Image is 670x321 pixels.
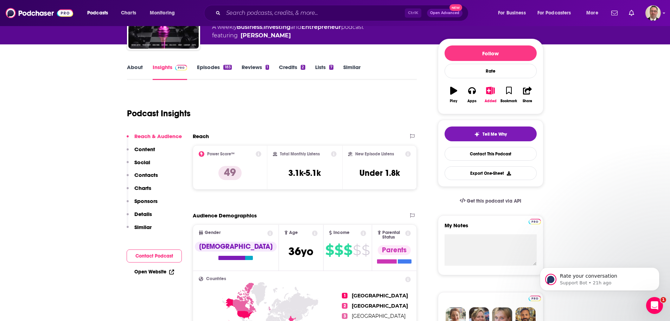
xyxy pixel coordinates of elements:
[342,313,347,319] span: 3
[127,64,143,80] a: About
[207,152,235,156] h2: Power Score™
[645,5,661,21] span: Logged in as PercPodcast
[150,8,175,18] span: Monitoring
[280,152,320,156] h2: Total Monthly Listens
[533,7,581,19] button: open menu
[661,297,666,303] span: 1
[359,168,400,178] h3: Under 1.8k
[288,245,313,258] span: 36 yo
[430,11,459,15] span: Open Advanced
[82,7,117,19] button: open menu
[153,64,187,80] a: InsightsPodchaser Pro
[134,146,155,153] p: Content
[529,219,541,224] img: Podchaser Pro
[288,168,321,178] h3: 3.1k-5.1k
[334,245,343,256] span: $
[127,146,155,159] button: Content
[352,313,406,319] span: [GEOGRAPHIC_DATA]
[195,242,277,252] div: [DEMOGRAPHIC_DATA]
[291,24,301,30] span: and
[427,9,462,17] button: Open AdvancedNew
[493,7,535,19] button: open menu
[116,7,140,19] a: Charts
[211,5,475,21] div: Search podcasts, credits, & more...
[445,222,537,234] label: My Notes
[87,8,108,18] span: Podcasts
[485,99,497,103] div: Added
[205,230,221,235] span: Gender
[362,245,370,256] span: $
[382,230,404,240] span: Parental Status
[445,64,537,78] div: Rate
[127,172,158,185] button: Contacts
[212,23,364,40] div: A weekly podcast
[301,24,341,30] a: Entrepreneur
[445,126,537,141] button: tell me why sparkleTell Me Why
[134,211,152,217] p: Details
[344,245,352,256] span: $
[342,293,347,298] span: 1
[445,166,537,180] button: Export One-Sheet
[645,5,661,21] button: Show profile menu
[121,8,136,18] span: Charts
[266,65,269,70] div: 1
[498,8,526,18] span: For Business
[481,82,499,107] button: Added
[262,24,263,30] span: ,
[279,64,305,80] a: Credits2
[581,7,607,19] button: open menu
[523,99,532,103] div: Share
[529,253,670,302] iframe: Intercom notifications message
[352,303,408,309] span: [GEOGRAPHIC_DATA]
[529,296,541,301] img: Podchaser Pro
[218,166,242,180] p: 49
[175,65,187,70] img: Podchaser Pro
[223,7,405,19] input: Search podcasts, credits, & more...
[6,6,73,20] img: Podchaser - Follow, Share and Rate Podcasts
[127,224,152,237] button: Similar
[315,64,333,80] a: Lists7
[206,277,226,281] span: Countries
[343,64,360,80] a: Similar
[127,211,152,224] button: Details
[134,133,182,140] p: Reach & Audience
[329,65,333,70] div: 7
[242,64,269,80] a: Reviews1
[450,99,457,103] div: Play
[445,82,463,107] button: Play
[127,185,151,198] button: Charts
[145,7,184,19] button: open menu
[263,24,291,30] a: Investing
[134,172,158,178] p: Contacts
[355,152,394,156] h2: New Episode Listens
[127,249,182,263] button: Contact Podcast
[134,224,152,230] p: Similar
[467,198,521,204] span: Get this podcast via API
[342,303,347,309] span: 2
[449,4,462,11] span: New
[467,99,477,103] div: Apps
[608,7,620,19] a: Show notifications dropdown
[212,31,364,40] span: featuring
[454,192,527,210] a: Get this podcast via API
[537,8,571,18] span: For Podcasters
[193,212,257,219] h2: Audience Demographics
[333,230,350,235] span: Income
[474,131,480,137] img: tell me why sparkle
[626,7,637,19] a: Show notifications dropdown
[353,245,361,256] span: $
[134,198,158,204] p: Sponsors
[405,8,421,18] span: Ctrl K
[127,159,150,172] button: Social
[529,218,541,224] a: Pro website
[241,31,291,40] a: Ryan Miller
[445,45,537,61] button: Follow
[289,230,298,235] span: Age
[586,8,598,18] span: More
[223,65,231,70] div: 183
[445,147,537,161] a: Contact This Podcast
